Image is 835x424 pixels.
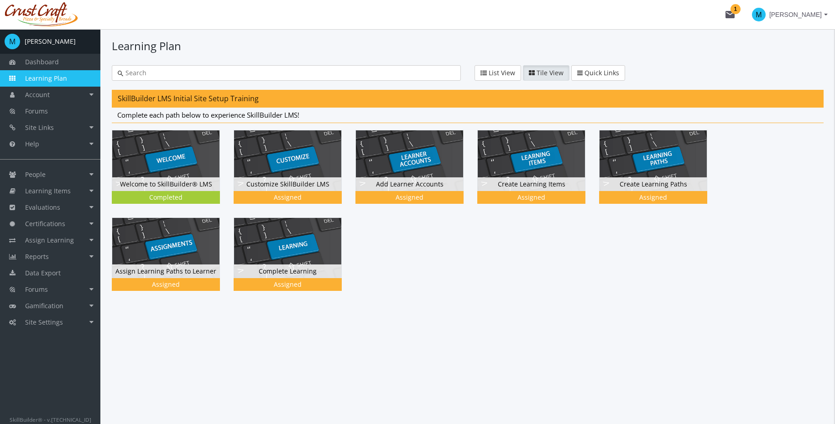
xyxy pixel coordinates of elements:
div: Welcome to SkillBuilder® LMS [112,130,234,217]
span: Reports [25,252,49,261]
div: Create Learning Paths [600,177,707,191]
span: Tile View [537,68,564,77]
span: M [752,8,766,21]
div: Assigned [235,193,340,202]
div: Assign Learning Paths to Learner [112,217,234,305]
span: Help [25,140,39,148]
div: Create Learning Items [477,130,599,217]
div: Assigned [601,193,705,202]
small: SkillBuilder® - v.[TECHNICAL_ID] [10,416,91,423]
span: Forums [25,107,48,115]
span: Complete each path below to experience SkillBuilder LMS! [117,110,299,119]
span: Certifications [25,219,65,228]
span: Dashboard [25,57,59,66]
div: Customize SkillBuilder LMS [234,177,341,191]
span: Learning Plan [25,74,67,83]
div: [PERSON_NAME] [25,37,76,46]
input: Search [123,68,455,78]
div: Add Learner Accounts [356,177,463,191]
span: Account [25,90,50,99]
div: Complete Learning [234,217,355,305]
div: Welcome to SkillBuilder® LMS [112,177,219,191]
div: Assigned [114,280,218,289]
span: Site Settings [25,318,63,326]
div: Assigned [235,280,340,289]
span: Data Export [25,269,61,277]
span: SkillBuilder LMS Initial Site Setup Training [118,93,259,103]
span: People [25,170,46,179]
div: Complete Learning [234,264,341,278]
span: Assign Learning [25,236,74,244]
span: Learning Items [25,186,71,195]
div: Customize SkillBuilder LMS [234,130,355,217]
div: Completed [114,193,218,202]
span: Gamification [25,301,63,310]
span: Evaluations [25,203,60,212]
h1: Learning Plan [112,38,824,54]
mat-icon: mail [725,9,736,20]
span: M [5,34,20,49]
span: List View [489,68,515,77]
span: Forums [25,285,48,294]
div: Assign Learning Paths to Learner [112,264,219,278]
span: Site Links [25,123,54,132]
div: Add Learner Accounts [355,130,477,217]
span: [PERSON_NAME] [769,6,822,23]
div: Create Learning Paths [599,130,721,217]
span: Quick Links [584,68,619,77]
div: Assigned [357,193,462,202]
div: Assigned [479,193,584,202]
div: Create Learning Items [478,177,585,191]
